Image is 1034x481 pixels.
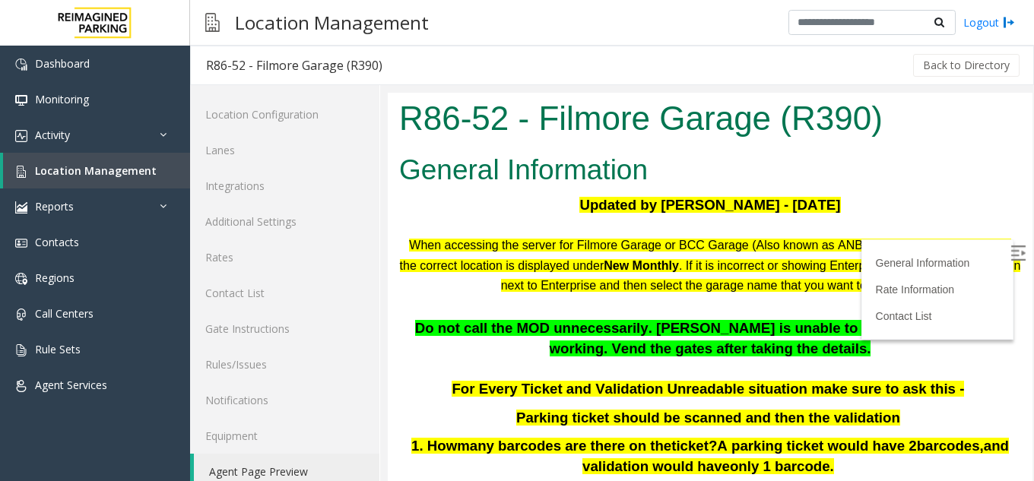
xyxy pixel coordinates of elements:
[190,239,379,275] a: Rates
[12,146,623,179] span: When accessing the server for Filmore Garage or BCC Garage (Also known as ANB Garage), always ver...
[592,345,596,361] span: ,
[35,163,157,178] span: Location Management
[190,204,379,239] a: Additional Settings
[284,345,329,361] span: ticket?
[529,345,592,361] span: barcodes
[11,2,633,49] h1: R86-52 - Filmore Garage (R390)
[113,166,633,200] span: . If it is incorrect or showing Enterprise, manually click on + sign next to Enterprise and then ...
[15,309,27,321] img: 'icon'
[190,275,379,311] a: Contact List
[192,104,452,120] span: Updated by [PERSON_NAME] - [DATE]
[216,166,291,179] span: New Monthly
[31,345,69,361] span: . How
[35,378,107,392] span: Agent Services
[488,217,544,229] a: Contact List
[15,237,27,249] img: 'icon'
[128,317,512,333] span: Parking ticket should be scanned and then the validation
[12,394,633,430] span: 2. Ask for the ticket number. Ticket number must be 8 digits long and the validation must be 6 di...
[15,94,27,106] img: 'icon'
[190,347,379,382] a: Rules/Issues
[15,380,27,392] img: 'icon'
[35,56,90,71] span: Dashboard
[190,382,379,418] a: Notifications
[35,342,81,356] span: Rule Sets
[1003,14,1015,30] img: logout
[190,418,379,454] a: Equipment
[190,97,379,132] a: Location Configuration
[329,345,528,361] span: A parking ticket would have 2
[27,227,617,264] span: Do not call the MOD unnecessarily. [PERSON_NAME] is unable to pay or monthly is not working. Vend...
[195,345,621,381] span: and validation would have
[15,344,27,356] img: 'icon'
[205,4,220,41] img: pageIcon
[963,14,1015,30] a: Logout
[3,153,190,188] a: Location Management
[488,164,582,176] a: General Information
[190,168,379,204] a: Integrations
[35,92,89,106] span: Monitoring
[15,273,27,285] img: 'icon'
[35,271,75,285] span: Regions
[190,311,379,347] a: Gate Instructions
[190,132,379,168] a: Lanes
[24,345,31,361] span: 1
[15,201,27,214] img: 'icon'
[227,4,436,41] h3: Location Management
[488,191,567,203] a: Rate Information
[35,306,94,321] span: Call Centers
[35,199,74,214] span: Reports
[64,288,576,304] span: For Every Ticket and Validation Unreadable situation make sure to ask this -
[342,365,446,381] span: only 1 barcode.
[623,153,638,168] img: Open/Close Sidebar Menu
[35,128,70,142] span: Activity
[11,58,633,97] h2: General Information
[913,54,1020,77] button: Back to Directory
[15,59,27,71] img: 'icon'
[15,166,27,178] img: 'icon'
[69,345,284,361] span: many barcodes are there on the
[35,235,79,249] span: Contacts
[15,130,27,142] img: 'icon'
[206,55,382,75] div: R86-52 - Filmore Garage (R390)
